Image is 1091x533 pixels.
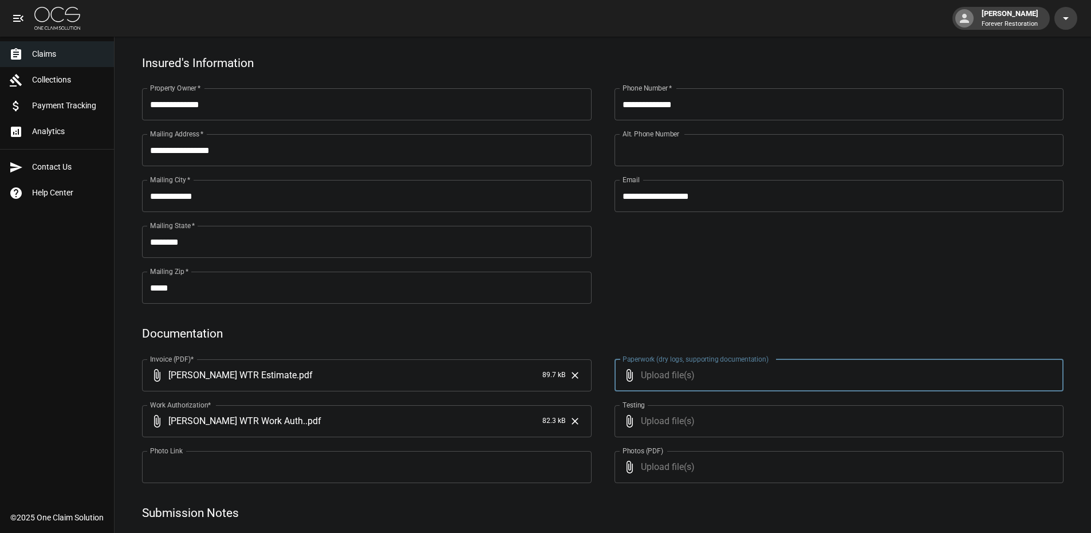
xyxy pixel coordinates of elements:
span: Analytics [32,126,105,138]
span: [PERSON_NAME] WTR Work Auth. [168,414,305,428]
span: Upload file(s) [641,451,1033,483]
label: Property Owner [150,83,201,93]
span: 89.7 kB [542,370,565,381]
img: ocs-logo-white-transparent.png [34,7,80,30]
p: Forever Restoration [982,19,1038,29]
label: Mailing State [150,221,195,230]
button: Clear [566,367,584,384]
button: open drawer [7,7,30,30]
div: [PERSON_NAME] [977,8,1043,29]
span: Contact Us [32,161,105,173]
span: Collections [32,74,105,86]
label: Email [623,175,640,185]
label: Alt. Phone Number [623,129,679,139]
label: Work Authorization* [150,400,211,410]
span: Upload file(s) [641,405,1033,437]
label: Mailing Address [150,129,203,139]
label: Paperwork (dry logs, supporting documentation) [623,354,769,364]
label: Invoice (PDF)* [150,354,194,364]
label: Photo Link [150,446,183,456]
span: Payment Tracking [32,100,105,112]
span: Claims [32,48,105,60]
span: . pdf [305,414,321,428]
span: [PERSON_NAME] WTR Estimate [168,369,297,382]
span: Upload file(s) [641,359,1033,391]
button: Clear [566,413,584,430]
div: © 2025 One Claim Solution [10,512,104,523]
label: Mailing City [150,175,191,185]
label: Photos (PDF) [623,446,663,456]
span: . pdf [297,369,313,382]
label: Phone Number [623,83,672,93]
span: Help Center [32,187,105,199]
label: Testing [623,400,645,410]
label: Mailing Zip [150,266,189,276]
span: 82.3 kB [542,416,565,427]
